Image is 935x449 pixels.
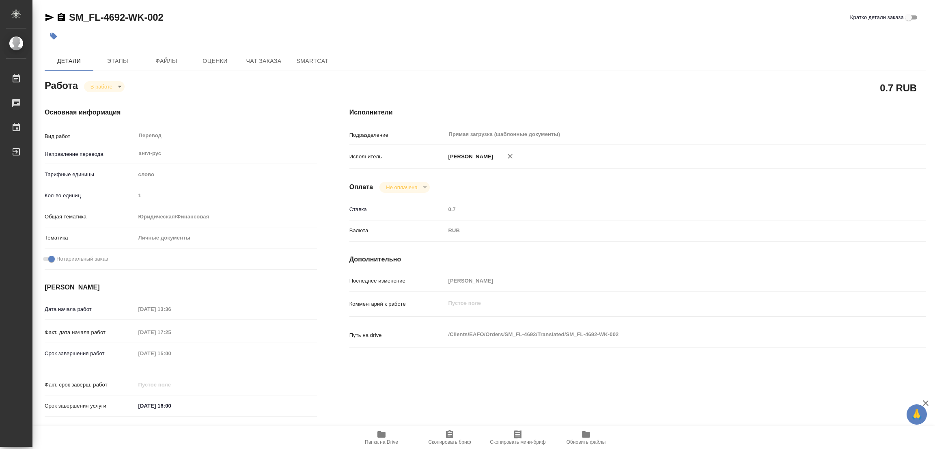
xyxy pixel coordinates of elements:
[45,381,136,389] p: Факт. срок заверш. работ
[50,56,88,66] span: Детали
[349,300,446,308] p: Комментарий к работе
[45,13,54,22] button: Скопировать ссылку для ЯМессенджера
[136,231,317,245] div: Личные документы
[84,81,125,92] div: В работе
[552,426,620,449] button: Обновить файлы
[45,350,136,358] p: Срок завершения работ
[347,426,416,449] button: Папка на Drive
[56,255,108,263] span: Нотариальный заказ
[69,12,164,23] a: SM_FL-4692-WK-002
[45,328,136,337] p: Факт. дата начала работ
[446,275,878,287] input: Пустое поле
[416,426,484,449] button: Скопировать бриф
[136,379,207,391] input: Пустое поле
[446,203,878,215] input: Пустое поле
[136,326,207,338] input: Пустое поле
[428,439,471,445] span: Скопировать бриф
[136,400,207,412] input: ✎ Введи что-нибудь
[45,213,136,221] p: Общая тематика
[349,255,926,264] h4: Дополнительно
[45,305,136,313] p: Дата начала работ
[98,56,137,66] span: Этапы
[136,210,317,224] div: Юридическая/Финансовая
[910,406,924,423] span: 🙏
[45,108,317,117] h4: Основная информация
[45,150,136,158] p: Направление перевода
[349,182,373,192] h4: Оплата
[147,56,186,66] span: Файлы
[365,439,398,445] span: Папка на Drive
[56,13,66,22] button: Скопировать ссылку
[349,205,446,214] p: Ставка
[850,13,904,22] span: Кратко детали заказа
[45,27,62,45] button: Добавить тэг
[349,277,446,285] p: Последнее изменение
[349,227,446,235] p: Валюта
[446,224,878,237] div: RUB
[490,439,545,445] span: Скопировать мини-бриф
[136,190,317,201] input: Пустое поле
[501,147,519,165] button: Удалить исполнителя
[136,168,317,181] div: слово
[45,402,136,410] p: Срок завершения услуги
[45,234,136,242] p: Тематика
[349,331,446,339] p: Путь на drive
[446,153,493,161] p: [PERSON_NAME]
[349,131,446,139] p: Подразделение
[45,132,136,140] p: Вид работ
[907,404,927,425] button: 🙏
[45,192,136,200] p: Кол-во единиц
[880,81,917,95] h2: 0.7 RUB
[293,56,332,66] span: SmartCat
[88,83,115,90] button: В работе
[349,153,446,161] p: Исполнитель
[383,184,420,191] button: Не оплачена
[136,348,207,359] input: Пустое поле
[196,56,235,66] span: Оценки
[136,303,207,315] input: Пустое поле
[484,426,552,449] button: Скопировать мини-бриф
[45,171,136,179] p: Тарифные единицы
[446,328,878,341] textarea: /Clients/EAFO/Orders/SM_FL-4692/Translated/SM_FL-4692-WK-002
[567,439,606,445] span: Обновить файлы
[349,108,926,117] h4: Исполнители
[45,283,317,292] h4: [PERSON_NAME]
[45,78,78,92] h2: Работа
[244,56,283,66] span: Чат заказа
[379,182,429,193] div: В работе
